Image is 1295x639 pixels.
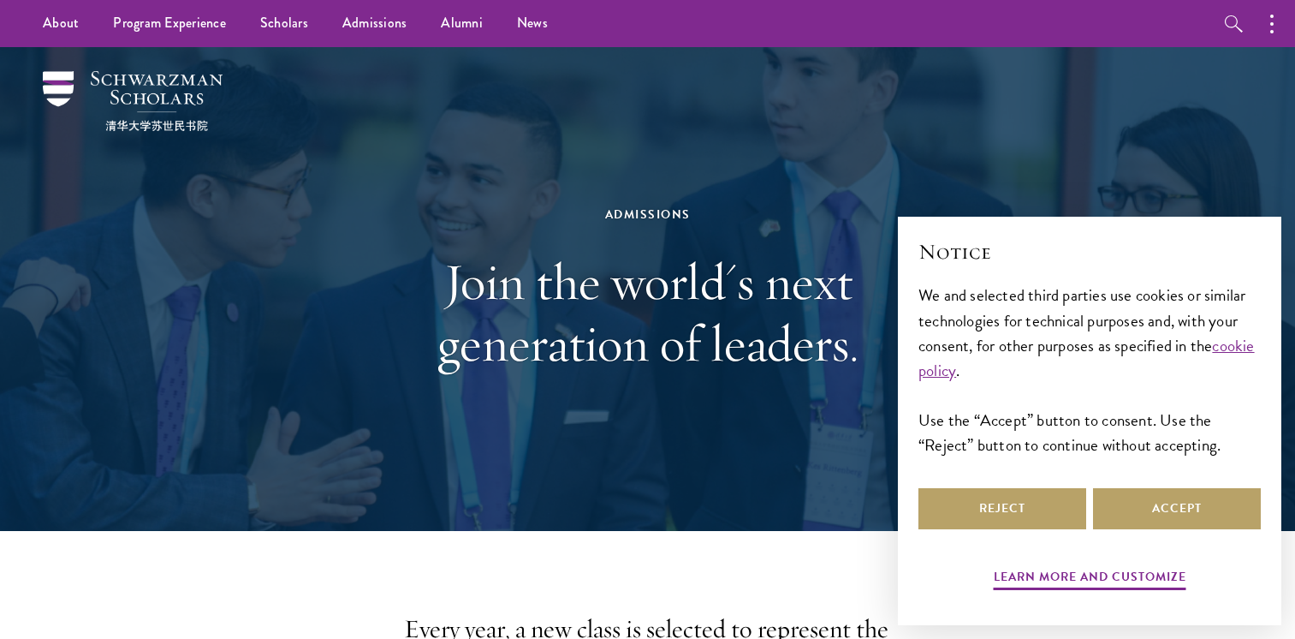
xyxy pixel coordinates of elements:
img: Schwarzman Scholars [43,71,223,131]
button: Reject [918,488,1086,529]
div: We and selected third parties use cookies or similar technologies for technical purposes and, wit... [918,283,1261,457]
h2: Notice [918,237,1261,266]
h1: Join the world's next generation of leaders. [353,251,943,374]
button: Accept [1093,488,1261,529]
div: Admissions [353,204,943,225]
a: cookie policy [918,333,1255,383]
button: Learn more and customize [994,566,1186,593]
